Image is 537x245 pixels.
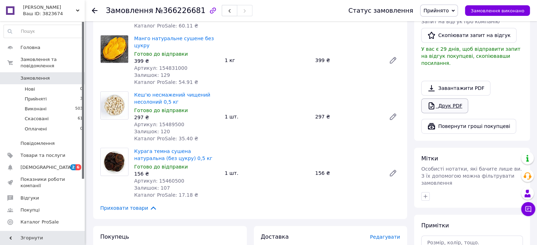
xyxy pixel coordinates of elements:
[80,86,83,92] span: 0
[134,129,170,134] span: Залишок: 120
[421,155,438,162] span: Мітки
[25,96,47,102] span: Прийняті
[20,140,55,147] span: Повідомлення
[134,23,198,29] span: Каталог ProSale: 60.11 ₴
[134,148,213,161] a: Курага темна сушена натуральна (без цукру) 0,5 кг
[106,6,153,15] span: Замовлення
[100,204,157,212] span: Приховати товари
[134,185,170,191] span: Залишок: 107
[134,65,187,71] span: Артикул: 154831000
[421,19,500,24] span: Запит на відгук про компанію
[471,8,524,13] span: Замовлення виконано
[312,55,383,65] div: 399 ₴
[134,16,170,22] span: Залишок: 152
[20,75,50,81] span: Замовлення
[76,164,81,170] span: 6
[134,192,198,198] span: Каталог ProSale: 17.18 ₴
[134,72,170,78] span: Залишок: 129
[348,7,413,14] div: Статус замовлення
[25,106,47,112] span: Виконані
[312,112,383,122] div: 297 ₴
[4,25,83,38] input: Пошук
[20,152,65,159] span: Товари та послуги
[134,79,198,85] span: Каталог ProSale: 54.91 ₴
[70,164,76,170] span: 2
[421,46,520,66] span: У вас є 29 днів, щоб відправити запит на відгук покупцеві, скопіювавши посилання.
[101,35,128,63] img: Манго натуральне сушене без цукру
[421,119,516,134] button: Повернути гроші покупцеві
[101,92,128,119] img: Кеш'ю несмажений чищений несолоний 0,5 кг
[134,36,214,48] a: Манго натуральне сушене без цукру
[312,168,383,178] div: 156 ₴
[78,116,83,122] span: 61
[20,44,40,51] span: Головна
[261,233,289,240] span: Доставка
[100,233,129,240] span: Покупець
[20,195,39,201] span: Відгуки
[134,51,188,57] span: Готово до відправки
[421,28,517,43] button: Скопіювати запит на відгук
[20,176,65,189] span: Показники роботи компанії
[386,53,400,67] a: Редагувати
[134,108,188,113] span: Готово до відправки
[134,114,219,121] div: 297 ₴
[421,98,468,113] a: Друк PDF
[20,56,85,69] span: Замовлення та повідомлення
[80,126,83,132] span: 0
[20,207,40,213] span: Покупці
[386,110,400,124] a: Редагувати
[25,86,35,92] span: Нові
[465,5,530,16] button: Замовлення виконано
[25,116,49,122] span: Скасовані
[370,234,400,240] span: Редагувати
[80,96,83,102] span: 3
[421,81,490,96] a: Завантажити PDF
[134,92,210,105] a: Кеш'ю несмажений чищений несолоний 0,5 кг
[134,164,188,170] span: Готово до відправки
[421,222,449,229] span: Примітки
[92,7,97,14] div: Повернутися назад
[222,112,312,122] div: 1 шт.
[23,4,76,11] span: НАТАЛ
[423,8,449,13] span: Прийнято
[521,202,535,216] button: Чат з покупцем
[134,57,219,65] div: 399 ₴
[222,168,312,178] div: 1 шт.
[23,11,85,17] div: Ваш ID: 3823674
[134,170,219,177] div: 156 ₴
[25,126,47,132] span: Оплачені
[155,6,205,15] span: №366226681
[386,166,400,180] a: Редагувати
[101,148,128,176] img: Курага темна сушена натуральна (без цукру) 0,5 кг
[134,136,198,141] span: Каталог ProSale: 35.40 ₴
[20,219,59,225] span: Каталог ProSale
[75,106,83,112] span: 503
[20,164,73,171] span: [DEMOGRAPHIC_DATA]
[222,55,312,65] div: 1 кг
[134,178,184,184] span: Артикул: 15460500
[134,122,184,127] span: Артикул: 15489500
[421,166,522,186] span: Особисті нотатки, які бачите лише ви. З їх допомогою можна фільтрувати замовлення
